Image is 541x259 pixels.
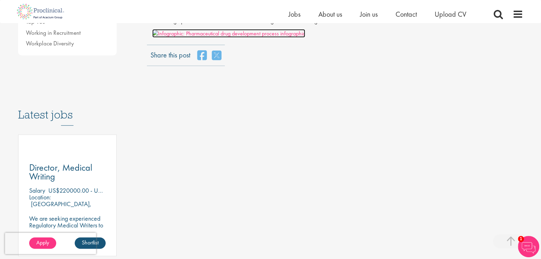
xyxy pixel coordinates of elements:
[29,215,106,242] p: We are seeking experienced Regulatory Medical Writers to join our client, a dynamic and growing b...
[318,10,342,19] a: About us
[29,161,92,182] span: Director, Medical Writing
[212,50,221,61] a: share on twitter
[29,193,51,201] span: Location:
[288,10,301,19] a: Jobs
[5,233,96,254] iframe: reCAPTCHA
[152,30,305,38] img: Infographic: Pharmaceutical drug development process infographic
[197,50,207,61] a: share on facebook
[435,10,466,19] a: Upload CV
[29,186,45,194] span: Salary
[518,236,539,257] img: Chatbot
[48,186,232,194] p: US$220000.00 - US$250000.00 per annum + Highly Competitive Salary
[18,91,117,126] h3: Latest jobs
[26,39,74,47] a: Workplace Diversity
[150,50,190,55] label: Share this post
[29,163,106,181] a: Director, Medical Writing
[396,10,417,19] a: Contact
[29,200,91,215] p: [GEOGRAPHIC_DATA], [GEOGRAPHIC_DATA]
[26,29,81,37] a: Working in Recruitment
[360,10,378,19] a: Join us
[518,236,524,242] span: 1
